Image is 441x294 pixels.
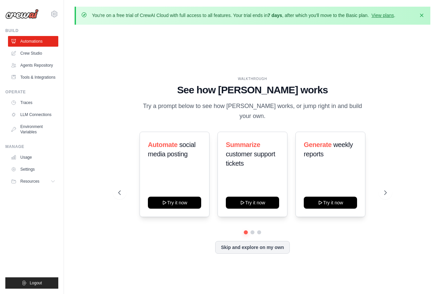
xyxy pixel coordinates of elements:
span: Automate [148,141,178,148]
a: LLM Connections [8,109,58,120]
span: Summarize [226,141,260,148]
button: Try it now [304,197,357,209]
button: Try it now [226,197,279,209]
span: social media posting [148,141,196,158]
div: Manage [5,144,58,149]
p: Try a prompt below to see how [PERSON_NAME] works, or jump right in and build your own. [141,101,364,121]
span: Resources [20,179,39,184]
span: weekly reports [304,141,353,158]
a: Automations [8,36,58,47]
a: Usage [8,152,58,163]
a: Settings [8,164,58,175]
a: Agents Repository [8,60,58,71]
h1: See how [PERSON_NAME] works [118,84,387,96]
button: Skip and explore on my own [215,241,289,254]
a: Environment Variables [8,121,58,137]
a: Tools & Integrations [8,72,58,83]
a: View plans [371,13,394,18]
div: WALKTHROUGH [118,76,387,81]
a: Crew Studio [8,48,58,59]
strong: 7 days [267,13,282,18]
img: Logo [5,9,39,19]
div: Operate [5,89,58,95]
span: customer support tickets [226,150,275,167]
div: Build [5,28,58,33]
button: Logout [5,277,58,289]
span: Logout [30,280,42,286]
button: Resources [8,176,58,187]
span: Generate [304,141,332,148]
a: Traces [8,97,58,108]
p: You're on a free trial of CrewAI Cloud with full access to all features. Your trial ends in , aft... [92,12,395,19]
button: Try it now [148,197,201,209]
